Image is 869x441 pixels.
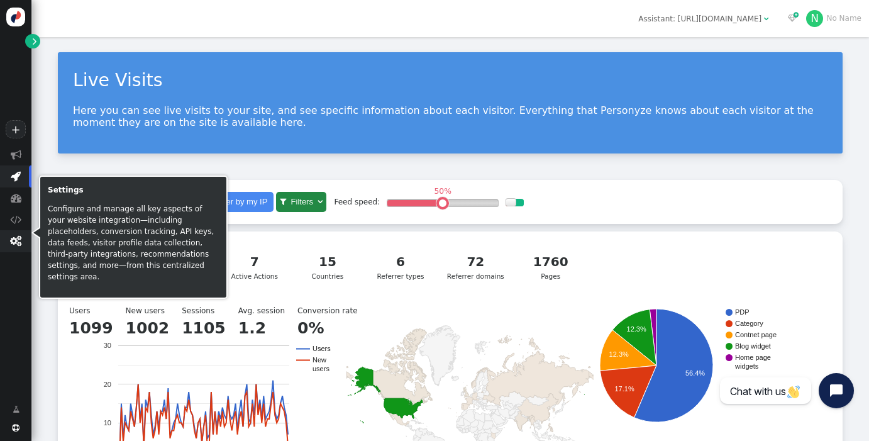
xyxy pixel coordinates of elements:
b: 1002 [126,319,170,337]
a: 7Active Actions [221,246,288,288]
div: Assistant: [URL][DOMAIN_NAME] [638,13,761,25]
div: N [806,10,823,27]
text: 56.4% [685,369,705,377]
span:  [12,424,19,432]
text: 10 [104,419,111,427]
img: logo-icon.svg [6,8,25,26]
div: Active Actions [228,252,281,281]
div: 50% [431,187,455,195]
a: 6Referrer types [367,246,434,288]
text: 20 [104,381,111,388]
div: 7 [228,252,281,271]
span:  [280,198,286,206]
span:  [764,15,769,23]
text: users [313,365,329,372]
b: Settings [48,186,84,194]
text: 30 [104,342,111,349]
b: 0% [297,319,324,337]
a:  Filter by my IP [201,192,274,212]
div: 6 [374,252,427,271]
text: 17.1% [615,385,634,393]
span:  [10,235,21,246]
text: New [313,356,326,364]
div: Live Visits [73,67,827,94]
text: Home page [735,354,771,361]
text: Users [313,345,331,352]
div: Countries [301,252,354,281]
a:  Filters  [276,192,326,212]
div: Pages [524,252,577,281]
span: Filters [289,197,316,206]
a: 15Countries [294,246,361,288]
td: New users [126,305,182,316]
span:  [13,404,19,415]
a: 72Referrer domains [440,246,511,288]
div: 72 [447,252,504,271]
td: Sessions [182,305,238,316]
span:  [33,36,36,47]
b: 1099 [69,319,113,337]
text: 12.3% [627,325,646,333]
td: Users [69,305,126,316]
p: Configure and manage all key aspects of your website integration—including placeholders, conversi... [48,203,219,282]
b: 1.2 [238,319,266,337]
span:  [11,149,21,160]
text: Blog widget [735,342,771,350]
text: Contnet page [735,331,777,338]
a:  [25,34,40,48]
span:  [788,14,797,22]
div: Referrer domains [447,252,504,281]
span:  [10,214,21,225]
a:  [5,399,27,419]
div: 15 [301,252,354,271]
span:  [11,170,21,181]
text: 12.3% [609,350,629,358]
p: Here you can see live visits to your site, and see specific information about each visitor. Every... [73,104,827,128]
td: Avg. session [238,305,297,316]
a: 1760Pages [518,246,584,288]
div: Referrer types [374,252,427,281]
span:  [318,198,323,206]
a: + [6,120,25,138]
text: Category [735,320,763,327]
b: 1105 [182,319,226,337]
div: Feed speed: [334,196,380,208]
text: PDP [735,308,750,316]
span: Filter by my IP [213,197,270,206]
div: 1760 [524,252,577,271]
text: widgets [734,362,759,370]
span:  [11,193,21,203]
td: Conversion rate [297,305,370,316]
a: NNo Name [806,14,861,23]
